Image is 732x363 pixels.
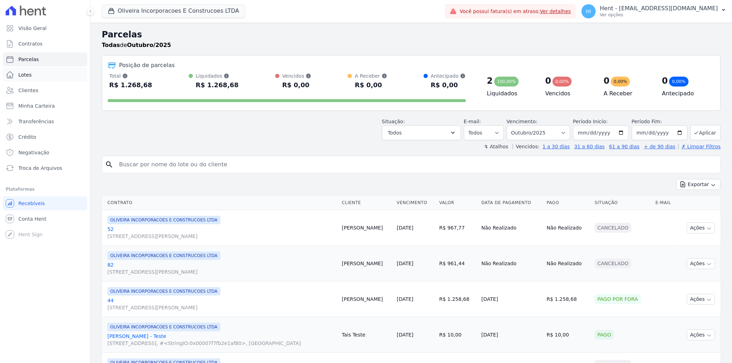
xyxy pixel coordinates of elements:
div: R$ 1.268,68 [109,79,152,91]
label: E-mail: [464,119,481,124]
label: Vencidos: [513,144,539,149]
span: Você possui fatura(s) em atraso. [460,8,571,15]
span: OLIVEIRA INCORPORACOES E CONSTRUCOES LTDA [107,287,220,296]
a: 1 a 30 dias [543,144,570,149]
h4: Antecipado [662,89,709,98]
span: Negativação [18,149,49,156]
a: [DATE] [397,261,413,266]
a: Contratos [3,37,87,51]
td: Não Realizado [544,246,592,281]
a: Parcelas [3,52,87,66]
span: OLIVEIRA INCORPORACOES E CONSTRUCOES LTDA [107,216,220,224]
th: Data de Pagamento [479,196,544,210]
td: Não Realizado [479,246,544,281]
div: 2 [487,75,493,87]
th: E-mail [653,196,678,210]
h4: Liquidados [487,89,534,98]
a: ✗ Limpar Filtros [678,144,721,149]
h4: A Receber [604,89,651,98]
span: Conta Hent [18,215,46,222]
a: Crédito [3,130,87,144]
div: 0,00% [611,77,630,87]
p: Hent - [EMAIL_ADDRESS][DOMAIN_NAME] [600,5,718,12]
td: R$ 961,44 [436,246,478,281]
h4: Vencidos [545,89,592,98]
a: [DATE] [397,296,413,302]
button: Ações [687,294,715,305]
span: [STREET_ADDRESS][PERSON_NAME] [107,304,336,311]
a: Recebíveis [3,196,87,210]
strong: Todas [102,42,120,48]
a: [DATE] [397,332,413,338]
div: A Receber [355,72,387,79]
td: R$ 1.258,68 [544,281,592,317]
td: R$ 10,00 [436,317,478,353]
a: Negativação [3,145,87,160]
div: Antecipado [431,72,466,79]
td: [PERSON_NAME] [339,246,394,281]
button: Todos [382,125,461,140]
div: Total [109,72,152,79]
td: Tais Teste [339,317,394,353]
td: R$ 1.258,68 [436,281,478,317]
span: Lotes [18,71,32,78]
div: Plataformas [6,185,84,194]
a: Transferências [3,114,87,129]
button: Oliveira Incorporacoes E Construcoes LTDA [102,4,245,18]
th: Valor [436,196,478,210]
div: R$ 0,00 [431,79,466,91]
span: Minha Carteira [18,102,55,109]
span: Clientes [18,87,38,94]
td: Não Realizado [479,210,544,246]
div: Liquidados [196,72,238,79]
div: Vencidos [282,72,311,79]
a: Clientes [3,83,87,97]
input: Buscar por nome do lote ou do cliente [115,157,718,172]
div: Cancelado [595,258,631,268]
label: Vencimento: [507,119,537,124]
span: Hi [586,9,591,14]
a: + de 90 dias [644,144,675,149]
label: Período Fim: [632,118,687,125]
div: 0 [604,75,610,87]
div: Pago por fora [595,294,641,304]
a: Minha Carteira [3,99,87,113]
td: Não Realizado [544,210,592,246]
div: 100,00% [494,77,519,87]
div: Posição de parcelas [119,61,175,70]
a: Troca de Arquivos [3,161,87,175]
span: [STREET_ADDRESS], #<StringIO:0x00007f7fb2e1af80>, [GEOGRAPHIC_DATA] [107,340,336,347]
i: search [105,160,113,169]
th: Cliente [339,196,394,210]
strong: Outubro/2025 [127,42,171,48]
span: Transferências [18,118,54,125]
span: Troca de Arquivos [18,165,62,172]
h2: Parcelas [102,28,721,41]
a: 31 a 60 dias [574,144,604,149]
a: 44[STREET_ADDRESS][PERSON_NAME] [107,297,336,311]
div: 0,00% [669,77,688,87]
button: Ações [687,258,715,269]
span: Parcelas [18,56,39,63]
th: Situação [592,196,653,210]
button: Exportar [676,179,721,190]
div: 0,00% [553,77,572,87]
button: Aplicar [690,125,721,140]
a: Conta Hent [3,212,87,226]
label: Situação: [382,119,405,124]
div: R$ 0,00 [355,79,387,91]
a: Ver detalhes [540,8,571,14]
div: Pago [595,330,614,340]
label: ↯ Atalhos [484,144,508,149]
p: Ver opções [600,12,718,18]
a: Lotes [3,68,87,82]
th: Vencimento [394,196,436,210]
span: OLIVEIRA INCORPORACOES E CONSTRUCOES LTDA [107,323,220,331]
td: [DATE] [479,281,544,317]
button: Ações [687,222,715,233]
div: R$ 0,00 [282,79,311,91]
td: [PERSON_NAME] [339,281,394,317]
span: Crédito [18,133,36,141]
label: Período Inicío: [573,119,608,124]
button: Hi Hent - [EMAIL_ADDRESS][DOMAIN_NAME] Ver opções [576,1,732,21]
